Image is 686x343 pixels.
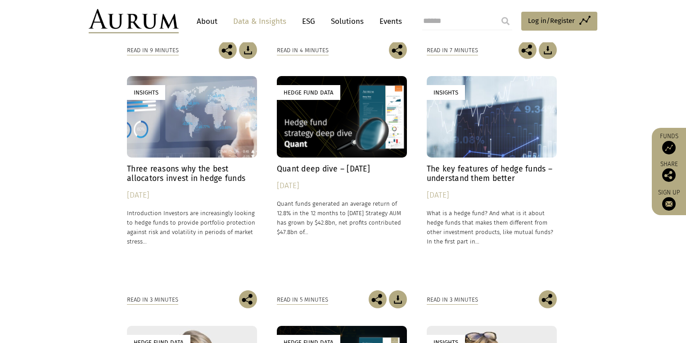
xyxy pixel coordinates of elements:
[277,164,407,174] h4: Quant deep dive – [DATE]
[427,164,557,183] h4: The key features of hedge funds – understand them better
[277,295,328,305] div: Read in 5 minutes
[656,161,681,182] div: Share
[539,41,557,59] img: Download Article
[277,76,407,290] a: Hedge Fund Data Quant deep dive – [DATE] [DATE] Quant funds generated an average return of 12.8% ...
[127,45,179,55] div: Read in 9 minutes
[192,13,222,30] a: About
[427,45,478,55] div: Read in 7 minutes
[496,12,514,30] input: Submit
[539,290,557,308] img: Share this post
[277,180,407,192] div: [DATE]
[277,199,407,237] p: Quant funds generated an average return of 12.8% in the 12 months to [DATE] Strategy AUM has grow...
[427,208,557,247] p: What is a hedge fund? And what is it about hedge funds that makes them different from other inves...
[427,76,557,290] a: Insights The key features of hedge funds – understand them better [DATE] What is a hedge fund? An...
[127,76,257,290] a: Insights Three reasons why the best allocators invest in hedge funds [DATE] Introduction Investor...
[662,168,676,182] img: Share this post
[427,189,557,202] div: [DATE]
[662,141,676,154] img: Access Funds
[127,85,165,100] div: Insights
[389,41,407,59] img: Share this post
[519,41,537,59] img: Share this post
[326,13,368,30] a: Solutions
[127,208,257,247] p: Introduction Investors are increasingly looking to hedge funds to provide portfolio protection ag...
[229,13,291,30] a: Data & Insights
[656,132,681,154] a: Funds
[239,41,257,59] img: Download Article
[427,85,465,100] div: Insights
[662,197,676,211] img: Sign up to our newsletter
[277,45,329,55] div: Read in 4 minutes
[239,290,257,308] img: Share this post
[521,12,597,31] a: Log in/Register
[127,295,178,305] div: Read in 3 minutes
[375,13,402,30] a: Events
[389,290,407,308] img: Download Article
[127,189,257,202] div: [DATE]
[277,85,340,100] div: Hedge Fund Data
[369,290,387,308] img: Share this post
[656,189,681,211] a: Sign up
[298,13,320,30] a: ESG
[89,9,179,33] img: Aurum
[127,164,257,183] h4: Three reasons why the best allocators invest in hedge funds
[427,295,478,305] div: Read in 3 minutes
[528,15,575,26] span: Log in/Register
[219,41,237,59] img: Share this post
